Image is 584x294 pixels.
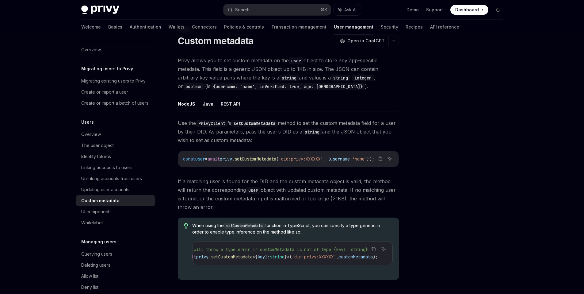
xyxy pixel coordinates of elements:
[81,273,98,280] div: Allow list
[406,20,423,34] a: Recipes
[232,156,235,162] span: .
[81,219,103,226] div: Whitelabel
[76,195,155,206] a: Custom metadata
[381,20,398,34] a: Security
[76,140,155,151] a: The user object
[178,177,399,211] span: If a matching user is found for the DID and the custom metadata object is valid, the method will ...
[195,156,205,162] span: user
[205,156,208,162] span: =
[338,254,373,260] span: customMetadata
[81,6,119,14] img: dark logo
[178,56,399,91] span: Privy allows you to set custom metadata on the object to store any app-specific metadata. This fi...
[231,120,278,127] code: setCustomMetadata
[130,20,161,34] a: Authentication
[178,35,254,46] h1: Custom metadata
[81,118,94,126] h5: Users
[196,120,228,127] code: PrivyClient
[223,4,331,15] button: Search...⌘K
[192,20,217,34] a: Connectors
[370,245,378,253] button: Copy the contents from the code block
[221,97,240,111] button: REST API
[271,20,326,34] a: Transaction management
[76,282,155,293] a: Deny list
[76,217,155,228] a: Whitelabel
[426,7,443,13] a: Support
[334,20,373,34] a: User management
[352,75,374,81] code: integer
[380,245,387,253] button: Ask AI
[76,184,155,195] a: Updating user accounts
[81,88,128,96] div: Create or import a user
[81,197,120,204] div: Custom metadata
[292,254,336,260] span: 'did:privy:XXXXXX'
[352,156,367,162] span: 'name'
[81,284,98,291] div: Deny list
[81,208,112,215] div: UI components
[376,155,384,163] button: Copy the contents from the code block
[183,156,195,162] span: const
[76,271,155,282] a: Allow list
[76,98,155,109] a: Create or import a batch of users
[367,156,374,162] span: });
[224,223,265,229] code: setCustomMetadata
[386,155,394,163] button: Ask AI
[334,4,361,15] button: Ask AI
[184,223,188,229] svg: Tip
[81,238,116,246] h5: Managing users
[81,46,101,53] div: Overview
[347,38,385,44] span: Open in ChatGPT
[493,5,503,15] button: Toggle dark mode
[192,222,392,235] span: When using the function in TypeScript, you can specify a type generic in order to enable type inf...
[81,20,101,34] a: Welcome
[330,156,352,162] span: username:
[407,7,419,13] a: Demo
[267,254,270,260] span: :
[344,7,357,13] span: Ask AI
[450,5,488,15] a: Dashboard
[336,254,338,260] span: ,
[253,254,258,260] span: <{
[178,119,399,145] span: Use the ’s method to set the custom metadata field for a user by their DID. As parameters, pass t...
[76,206,155,217] a: UI components
[270,254,284,260] span: string
[203,97,213,111] button: Java
[246,187,261,194] code: User
[220,156,232,162] span: privy
[211,83,365,90] code: {username: 'name', isVerified: true, age: [DEMOGRAPHIC_DATA]}
[183,83,205,90] code: boolean
[81,175,142,182] div: Unlinking accounts from users
[373,254,378,260] span: );
[81,250,112,258] div: Querying users
[178,97,195,111] button: NodeJS
[235,6,252,14] div: Search...
[81,131,101,138] div: Overview
[81,142,114,149] div: The user object
[76,129,155,140] a: Overview
[302,129,322,135] code: string
[279,156,323,162] span: 'did:privy:XXXXXX'
[258,254,267,260] span: key1
[323,156,330,162] span: , {
[76,151,155,162] a: Identity tokens
[81,65,133,72] h5: Migrating users to Privy
[81,261,110,269] div: Deleting users
[76,249,155,260] a: Querying users
[336,36,388,46] button: Open in ChatGPT
[455,7,479,13] span: Dashboard
[284,254,292,260] span: }>(
[235,156,276,162] span: setCustomMetadata
[208,156,220,162] span: await
[76,173,155,184] a: Unlinking accounts from users
[76,75,155,87] a: Migrating existing users to Privy
[81,99,148,107] div: Create or import a batch of users
[276,156,279,162] span: (
[224,20,264,34] a: Policies & controls
[81,186,129,193] div: Updating user accounts
[279,75,299,81] code: string
[430,20,459,34] a: API reference
[289,57,303,64] code: user
[211,254,253,260] span: setCustomMetadata
[321,7,327,12] span: ⌘ K
[169,20,185,34] a: Wallets
[76,87,155,98] a: Create or import a user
